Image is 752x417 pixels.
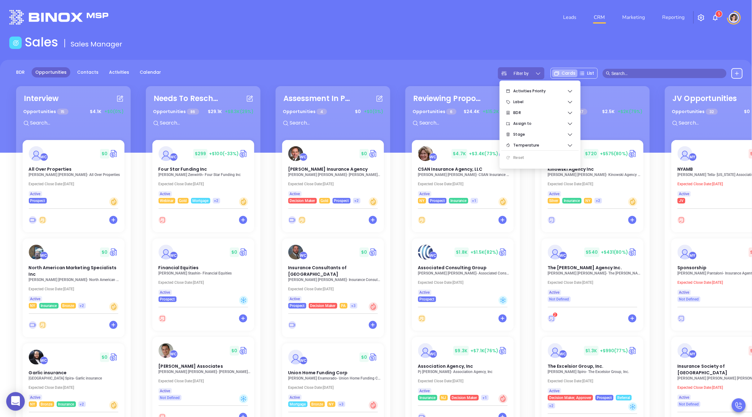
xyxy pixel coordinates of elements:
[592,11,608,24] a: CRM
[105,67,133,77] a: Activities
[170,153,178,161] div: Walter Contreras
[109,248,118,257] a: Quote
[63,302,74,309] span: Bronze
[290,302,305,309] span: Prospect
[153,106,199,117] p: Opportunities
[628,197,637,206] div: Warm
[29,350,44,365] img: Garlic insurance
[352,302,356,309] span: +3
[282,239,384,309] a: profileWalter Contreras$0Circle dollarInsurance Consultants of [GEOGRAPHIC_DATA][PERSON_NAME] [PE...
[290,296,300,302] span: Active
[159,119,252,127] input: Search...
[499,149,508,158] a: Quote
[548,166,594,172] span: Kinowski Agency Inc
[29,182,122,186] p: Expected Close Date: [DATE]
[12,67,28,77] a: BDR
[310,302,336,309] span: Decision Maker
[418,182,511,186] p: Expected Close Date: [DATE]
[455,248,469,257] span: $ 1.8K
[355,197,359,204] span: +2
[23,239,125,309] a: profileWalter Contreras$0Circle dollarNorth American Marketing Specialists Inc[PERSON_NAME] [PERS...
[40,357,48,365] div: Walter Contreras
[549,296,569,303] span: Not Defined
[29,370,67,376] span: Garlic insurance
[282,344,384,407] a: profileWalter Contreras$0Circle dollarUnion Home Funding Corp[PERSON_NAME] Enamorado- Union Home ...
[679,394,689,401] span: Active
[290,197,315,204] span: Decision Maker
[23,344,125,407] a: profileWalter Contreras$0Circle dollarGarlic insurance[GEOGRAPHIC_DATA] Spira- Garlic insuranceEx...
[299,252,308,260] div: Walter Contreras
[564,197,580,204] span: Insurance
[514,96,567,108] span: Label
[40,153,48,161] div: Walter Contreras
[418,379,511,383] p: Expected Close Date: [DATE]
[678,245,693,260] img: Sponsorship
[660,11,687,24] a: Reporting
[290,191,300,197] span: Active
[559,252,567,260] div: Walter Contreras
[369,149,378,158] a: Quote
[24,93,59,104] div: Interview
[499,394,508,403] div: Hot
[451,197,467,204] span: Insurance
[239,296,248,305] div: Cold
[299,153,308,161] div: Walter Contreras
[418,343,433,358] img: Association Agency, Inc
[418,173,511,177] p: Jennifer Petersen-Kreatsoulas - CSAN Insurance Agency, LLC
[239,346,248,355] a: Quote
[514,151,573,164] div: Reset
[483,108,513,115] span: +$15.2K (62%)
[152,337,254,401] a: profileWalter Contreras$0Circle dollar[PERSON_NAME] Associates[PERSON_NAME] [PERSON_NAME]- [PERSO...
[100,353,109,362] span: $ 0
[420,296,435,303] span: Prospect
[548,363,604,369] span: The Excelsior Group, Inc.
[689,252,697,260] div: Megan Youmans
[419,119,512,127] input: Search...
[549,289,560,296] span: Active
[29,119,122,127] input: Search...
[40,252,48,260] div: Walter Contreras
[104,108,124,115] span: +$0 (0%)
[412,140,514,204] a: profileWalter Contreras$4.7K+$3.4K(73%)Circle dollarCSAN Insurance Agency, LLC[PERSON_NAME] [PERS...
[369,248,378,257] img: Quote
[418,265,487,271] span: Associated Consulting Group
[549,394,592,401] span: Decision Maker, Approver
[418,370,511,374] p: Pj Giannini - Association Agency, Inc
[288,173,381,177] p: Brad Lawton - Lawton Insurance Agency
[290,394,300,401] span: Active
[29,376,122,380] p: Zurich Spira - Garlic insurance
[288,146,303,161] img: Lawton Insurance Agency
[360,149,369,159] span: $ 0
[412,337,514,401] a: profileWalter Contreras$9.3K+$7.1K(76%)Circle dollarAssociation Agency, IncPj [PERSON_NAME]- Asso...
[718,12,720,16] span: 5
[429,252,437,260] div: Walter Contreras
[470,348,498,354] span: +$7.1K (76%)
[678,343,693,358] img: Insurance Society of Philadelphia
[628,402,637,411] div: Cold
[548,379,641,383] p: Expected Close Date: [DATE]
[152,239,254,302] a: profileWalter Contreras$0Circle dollarFinancial Equities[PERSON_NAME] Stashin- Financial Equities...
[136,67,165,77] a: Calendar
[193,149,208,159] span: $ 299
[159,182,251,186] p: Expected Close Date: [DATE]
[29,245,44,260] img: North American Marketing Specialists Inc
[584,346,599,356] span: $ 1.3K
[452,149,468,159] span: $ 4.7K
[170,350,178,358] div: Walter Contreras
[29,173,122,177] p: Helen Taveras - All Over Properties
[30,197,45,204] span: Prospect
[159,363,223,369] span: Van Valen Associates
[30,191,41,197] span: Active
[418,363,473,369] span: Association Agency, Inc
[239,248,248,257] a: Quote
[154,93,222,104] div: Needs To Reschedule
[628,149,637,158] a: Quote
[369,353,378,362] img: Quote
[673,93,737,104] div: JV Opportunities
[542,239,644,302] a: profileWalter Contreras$540+$431(80%)Circle dollarThe [PERSON_NAME] Agency Inc.[PERSON_NAME] [PER...
[239,149,248,158] img: Quote
[578,69,596,77] div: List
[288,376,381,380] p: Juan Enamorado - Union Home Funding Corp
[689,350,697,358] div: Megan Youmans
